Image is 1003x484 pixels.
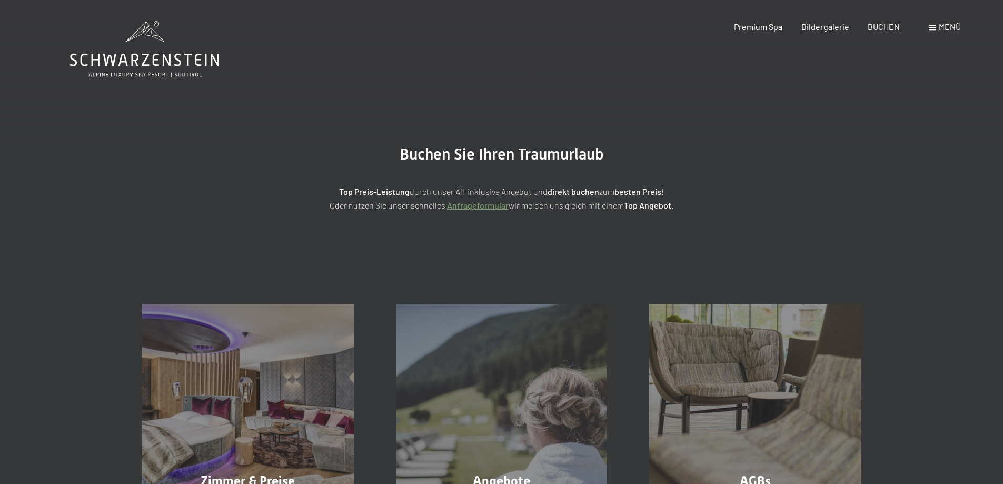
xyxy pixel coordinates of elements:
[447,200,509,210] a: Anfrageformular
[614,186,661,196] strong: besten Preis
[801,22,849,32] a: Bildergalerie
[734,22,782,32] a: Premium Spa
[339,186,410,196] strong: Top Preis-Leistung
[624,200,673,210] strong: Top Angebot.
[400,145,604,163] span: Buchen Sie Ihren Traumurlaub
[939,22,961,32] span: Menü
[868,22,900,32] a: BUCHEN
[548,186,599,196] strong: direkt buchen
[239,185,765,212] p: durch unser All-inklusive Angebot und zum ! Oder nutzen Sie unser schnelles wir melden uns gleich...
